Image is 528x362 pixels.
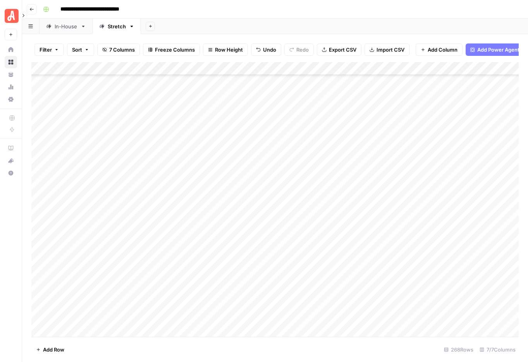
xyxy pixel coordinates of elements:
[5,56,17,68] a: Browse
[93,19,141,34] a: Stretch
[5,43,17,56] a: Home
[329,46,356,54] span: Export CSV
[155,46,195,54] span: Freeze Columns
[43,346,64,353] span: Add Row
[5,68,17,81] a: Your Data
[377,46,404,54] span: Import CSV
[365,43,409,56] button: Import CSV
[296,46,309,54] span: Redo
[31,343,69,356] button: Add Row
[55,23,77,30] div: In-House
[477,46,519,54] span: Add Power Agent
[5,142,17,154] a: AirOps Academy
[416,43,463,56] button: Add Column
[441,343,476,356] div: 268 Rows
[5,154,17,167] button: What's new?
[5,6,17,26] button: Workspace: Angi
[34,43,64,56] button: Filter
[284,43,314,56] button: Redo
[203,43,248,56] button: Row Height
[143,43,200,56] button: Freeze Columns
[476,343,519,356] div: 7/7 Columns
[67,43,94,56] button: Sort
[5,93,17,106] a: Settings
[215,46,243,54] span: Row Height
[40,19,93,34] a: In-House
[5,167,17,179] button: Help + Support
[5,9,19,23] img: Angi Logo
[72,46,82,54] span: Sort
[251,43,281,56] button: Undo
[97,43,140,56] button: 7 Columns
[466,43,524,56] button: Add Power Agent
[108,23,126,30] div: Stretch
[263,46,276,54] span: Undo
[5,155,17,166] div: What's new?
[317,43,361,56] button: Export CSV
[428,46,457,54] span: Add Column
[5,81,17,93] a: Usage
[40,46,52,54] span: Filter
[109,46,135,54] span: 7 Columns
